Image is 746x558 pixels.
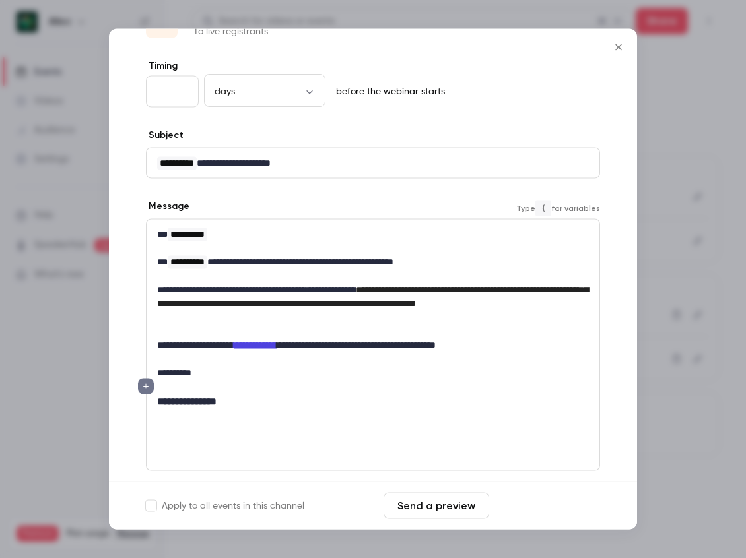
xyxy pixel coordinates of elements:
[146,200,189,213] label: Message
[193,25,294,38] p: To live registrants
[147,148,599,178] div: editor
[535,200,551,216] code: {
[516,200,600,216] span: Type for variables
[331,85,445,98] p: before the webinar starts
[605,34,632,61] button: Close
[204,84,325,98] div: days
[146,129,184,142] label: Subject
[494,493,600,519] button: Save changes
[384,493,489,519] button: Send a preview
[146,499,304,512] label: Apply to all events in this channel
[147,220,599,470] div: editor
[146,59,600,73] label: Timing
